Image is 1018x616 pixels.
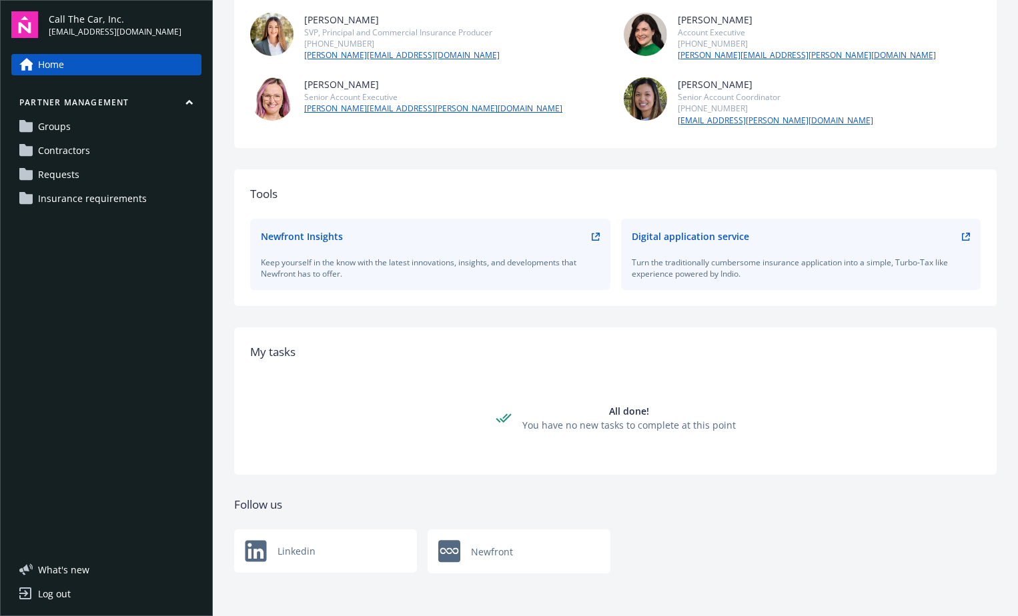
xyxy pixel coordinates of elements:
[11,563,111,577] button: What's new
[678,13,936,27] div: [PERSON_NAME]
[678,77,873,91] div: [PERSON_NAME]
[304,103,562,115] a: [PERSON_NAME][EMAIL_ADDRESS][PERSON_NAME][DOMAIN_NAME]
[632,229,749,243] div: Digital application service
[11,140,201,161] a: Contractors
[11,11,38,38] img: navigator-logo.svg
[11,116,201,137] a: Groups
[304,91,562,103] div: Senior Account Executive
[438,540,460,563] img: Newfront logo
[304,77,562,91] div: [PERSON_NAME]
[624,13,667,56] img: photo
[261,229,343,243] div: Newfront Insights
[250,13,294,56] img: photo
[38,563,89,577] span: What ' s new
[624,77,667,121] img: photo
[49,26,181,38] span: [EMAIL_ADDRESS][DOMAIN_NAME]
[38,54,64,75] span: Home
[49,11,201,38] button: Call The Car, Inc.[EMAIL_ADDRESS][DOMAIN_NAME]
[250,77,294,121] img: photo
[678,103,873,114] div: [PHONE_NUMBER]
[522,404,736,418] div: All done!
[304,38,500,49] div: [PHONE_NUMBER]
[522,418,736,432] div: You have no new tasks to complete at this point
[234,496,997,513] div: Follow us
[11,54,201,75] a: Home
[678,91,873,103] div: Senior Account Coordinator
[38,583,71,605] div: Log out
[38,116,71,137] span: Groups
[304,27,500,38] div: SVP, Principal and Commercial Insurance Producer
[632,257,971,279] div: Turn the traditionally cumbersome insurance application into a simple, Turbo-Tax like experience ...
[11,188,201,209] a: Insurance requirements
[678,38,936,49] div: [PHONE_NUMBER]
[38,188,147,209] span: Insurance requirements
[250,343,981,361] div: My tasks
[678,49,936,61] a: [PERSON_NAME][EMAIL_ADDRESS][PERSON_NAME][DOMAIN_NAME]
[245,540,267,562] img: Newfront logo
[234,529,417,573] div: Linkedin
[261,257,600,279] div: Keep yourself in the know with the latest innovations, insights, and developments that Newfront h...
[428,529,610,573] div: Newfront
[428,529,610,573] a: Newfront logoNewfront
[38,164,79,185] span: Requests
[11,164,201,185] a: Requests
[304,13,500,27] div: [PERSON_NAME]
[11,97,201,113] button: Partner management
[234,529,417,573] a: Newfront logoLinkedin
[49,12,181,26] span: Call The Car, Inc.
[678,115,873,127] a: [EMAIL_ADDRESS][PERSON_NAME][DOMAIN_NAME]
[678,27,936,38] div: Account Executive
[250,185,981,203] div: Tools
[304,49,500,61] a: [PERSON_NAME][EMAIL_ADDRESS][DOMAIN_NAME]
[38,140,90,161] span: Contractors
